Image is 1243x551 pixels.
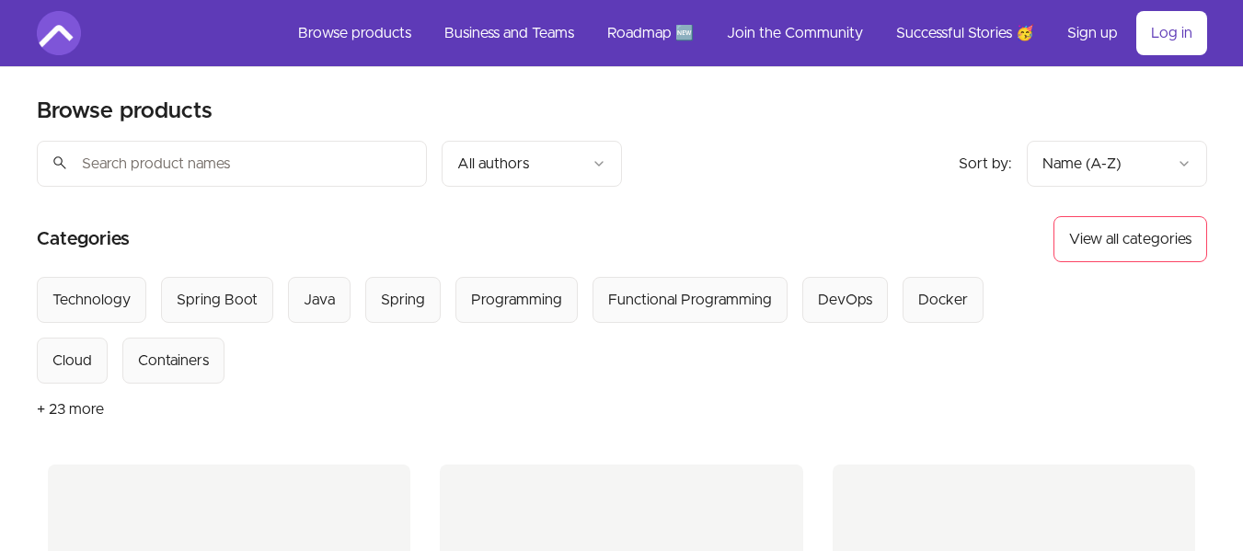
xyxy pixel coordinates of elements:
[593,11,708,55] a: Roadmap 🆕
[37,11,81,55] img: Amigoscode logo
[1027,141,1207,187] button: Product sort options
[177,289,258,311] div: Spring Boot
[283,11,426,55] a: Browse products
[608,289,772,311] div: Functional Programming
[1136,11,1207,55] a: Log in
[52,289,131,311] div: Technology
[138,350,209,372] div: Containers
[304,289,335,311] div: Java
[818,289,872,311] div: DevOps
[918,289,968,311] div: Docker
[712,11,878,55] a: Join the Community
[52,350,92,372] div: Cloud
[430,11,589,55] a: Business and Teams
[52,150,68,176] span: search
[37,384,104,435] button: + 23 more
[959,156,1012,171] span: Sort by:
[37,141,427,187] input: Search product names
[442,141,622,187] button: Filter by author
[37,97,213,126] h2: Browse products
[1053,216,1207,262] button: View all categories
[283,11,1207,55] nav: Main
[881,11,1049,55] a: Successful Stories 🥳
[37,216,130,262] h2: Categories
[471,289,562,311] div: Programming
[381,289,425,311] div: Spring
[1053,11,1133,55] a: Sign up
